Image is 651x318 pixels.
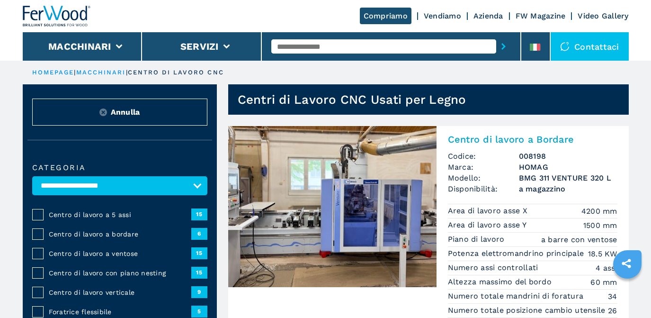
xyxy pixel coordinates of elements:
h3: BMG 311 VENTURE 320 L [519,173,617,183]
button: submit-button [496,36,511,57]
span: Codice: [448,151,519,162]
span: 6 [191,228,207,239]
a: macchinari [76,69,126,76]
p: Area di lavoro asse X [448,206,530,216]
img: Reset [99,109,107,116]
em: 4200 mm [581,206,617,217]
p: Numero assi controllati [448,263,541,273]
img: Centro di lavoro a Bordare HOMAG BMG 311 VENTURE 320 L [228,126,437,287]
em: 34 [608,291,617,302]
em: 60 mm [590,277,617,288]
span: Centro di lavoro verticale [49,288,191,297]
p: centro di lavoro cnc [128,68,224,77]
h3: HOMAG [519,162,617,173]
span: Foratrice flessibile [49,307,191,317]
button: Macchinari [48,41,111,52]
img: Ferwood [23,6,91,27]
button: ResetAnnulla [32,99,207,126]
h3: 008198 [519,151,617,162]
span: 15 [191,267,207,278]
em: 18.5 KW [588,248,617,259]
a: Vendiamo [424,11,461,20]
p: Altezza massimo del bordo [448,277,554,287]
h2: Centro di lavoro a Bordare [448,134,617,145]
span: Marca: [448,162,519,173]
span: 15 [191,247,207,259]
h1: Centri di Lavoro CNC Usati per Legno [238,92,466,107]
span: Centro di lavoro a ventose [49,249,191,258]
span: 5 [191,306,207,317]
p: Numero totale mandrini di foratura [448,291,586,301]
p: Area di lavoro asse Y [448,220,529,230]
p: Numero totale posizione cambio utensile [448,305,608,316]
a: HOMEPAGE [32,69,74,76]
a: sharethis [615,252,638,275]
span: Centro di lavoro a bordare [49,229,191,239]
span: | [126,69,128,76]
span: a magazzino [519,183,617,194]
a: Video Gallery [578,11,628,20]
span: | [74,69,76,76]
em: 4 assi [596,263,617,273]
span: Disponibilità: [448,183,519,194]
a: FW Magazine [516,11,566,20]
em: a barre con ventose [541,234,617,245]
img: Contattaci [560,42,570,51]
a: Azienda [473,11,503,20]
p: Potenza elettromandrino principale [448,248,587,259]
span: Centro di lavoro a 5 assi [49,210,191,219]
em: 26 [608,305,617,316]
label: Categoria [32,164,207,172]
button: Servizi [180,41,219,52]
span: 9 [191,286,207,298]
iframe: Chat [611,275,644,311]
a: Compriamo [360,8,411,24]
span: Centro di lavoro con piano nesting [49,268,191,278]
span: Modello: [448,173,519,183]
em: 1500 mm [583,220,617,231]
span: 15 [191,209,207,220]
div: Contattaci [551,32,629,61]
span: Annulla [111,107,140,118]
p: Piano di lavoro [448,234,507,245]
